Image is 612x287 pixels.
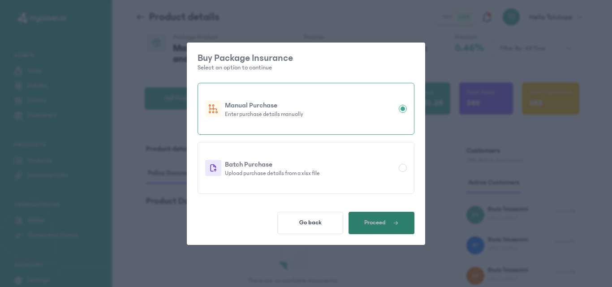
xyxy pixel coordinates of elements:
span: Proceed [364,219,386,226]
p: Buy Package Insurance [198,53,414,63]
button: Proceed [349,212,414,234]
p: Upload purchase details from a xlsx file [225,170,395,177]
p: Batch Purchase [225,159,395,170]
button: Go back [277,212,343,234]
p: Select an option to continue [198,63,414,72]
p: Manual Purchase [225,100,395,111]
span: Go back [299,219,322,226]
p: Enter purchase details manually [225,111,395,118]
